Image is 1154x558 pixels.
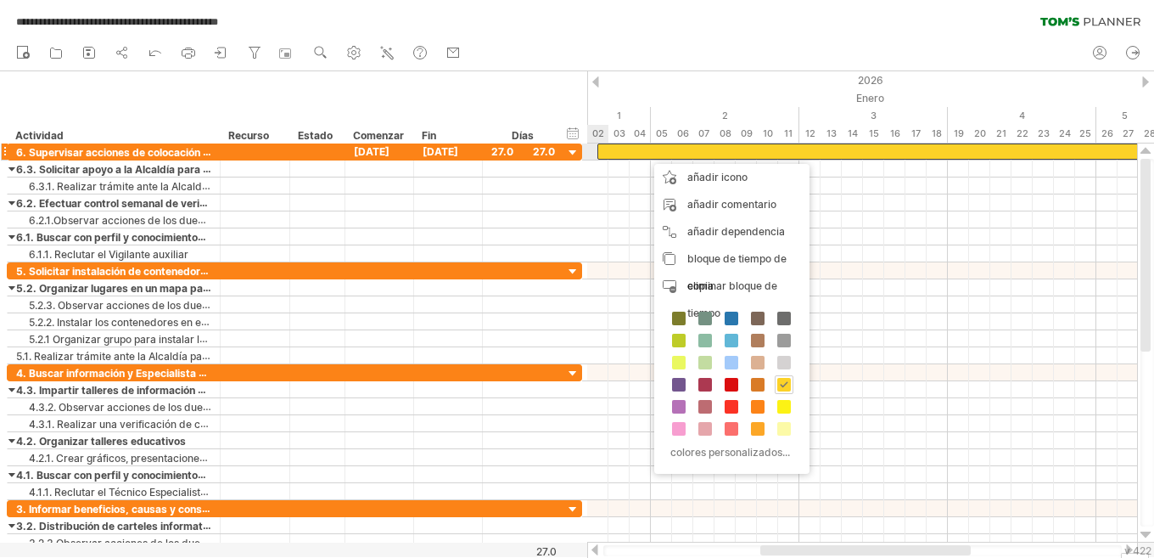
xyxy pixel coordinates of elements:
[1122,110,1128,121] font: 5
[651,125,672,143] div: Lunes, 5 de enero de 2026
[592,127,604,139] font: 02
[29,417,386,431] font: 4.3.1. Realizar una verificación de conocimientos por medio de encuestas.
[848,127,858,139] font: 14
[16,366,401,380] font: 4. Buscar información y Especialista para asesoramiento del medio ambiente.
[1079,127,1091,139] font: 25
[799,125,821,143] div: Lunes, 12 de enero de 2026
[29,213,370,227] font: 6.2.1.Observar acciones de los dueños de perros de recoger las heces.
[805,127,815,139] font: 12
[228,129,269,142] font: Recurso
[687,171,748,183] font: añadir icono
[826,127,837,139] font: 13
[677,127,689,139] font: 06
[741,127,753,139] font: 09
[1011,125,1033,143] div: Jueves, 22 de enero de 2026
[687,279,777,319] font: eliminar bloque de tiempo
[29,451,410,465] font: 4.2.1. Crear gráficos, presentaciones con herramientas ofimáticas para talleres.
[990,125,1011,143] div: Miércoles, 21 de enero de 2026
[821,125,842,143] div: Martes, 13 de enero de 2026
[890,127,900,139] font: 16
[1075,125,1096,143] div: Domingo, 25 de enero de 2026
[763,127,773,139] font: 10
[29,298,374,312] font: 5.2.3. Observar acciones de los dueños de perros de recoger las heces.
[911,127,921,139] font: 17
[16,281,359,295] font: 5.2. Organizar lugares en un mapa para instalación de contenedores.
[757,125,778,143] div: Sábado, 10 de enero de 2026
[1096,125,1118,143] div: Lunes, 26 de enero de 2026
[16,519,227,533] font: 3.2. Distribución de carteles informativos.
[736,125,757,143] div: Viernes, 9 de enero de 2026
[670,446,790,459] font: colores personalizados...
[720,127,731,139] font: 08
[1033,125,1054,143] div: Viernes, 23 de enero de 2026
[29,485,305,499] font: 4.1.1. Reclutar el Técnico Especialista en Medio Ambiente.
[905,125,927,143] div: Sábado, 17 de enero de 2026
[1121,553,1149,558] div: Mostrar leyenda
[16,230,742,244] font: 6.1. Buscar con perfil y conocimientos de persona para supervisar acciones candidato de paseadore...
[16,145,376,159] font: 6. Supervisar acciones de colocación de heces fecales en contenedores.
[16,196,414,210] font: 6.2. Efectuar control semanal de verificación de uso apropiado de contenedores
[969,125,990,143] div: Martes, 20 de enero de 2026
[1101,127,1113,139] font: 26
[29,536,373,550] font: 3.2.3 Observar acciones de los dueños de perros de recoger las heces.
[15,129,64,142] font: Actividad
[16,435,186,448] font: 4.2. Organizar talleres educativos
[29,332,283,346] font: 5.2.1 Organizar grupo para instalar los contenedores.
[16,502,255,516] font: 3. Informar beneficios, causas y consecuencias.
[29,400,375,414] font: 4.3.2. Observar acciones de los dueños de perros de recoger las heces.
[634,127,646,139] font: 04
[608,125,630,143] div: Sábado, 3 de enero de 2026
[29,179,364,193] font: 6.3.1. Realizar trámite ante la Alcaldía para solicitar los contenedores.
[29,315,243,329] font: 5.2.2. Instalar los contenedores en el parque.
[1054,125,1075,143] div: Sábado, 24 de enero de 2026
[687,198,776,211] font: añadir comentario
[863,125,884,143] div: Jueves, 15 de enero de 2026
[1059,127,1071,139] font: 24
[353,129,404,142] font: Comenzar
[842,125,863,143] div: Miércoles, 14 de enero de 2026
[16,468,471,482] font: 4.1. Buscar con perfil y conocimientos en medio ambiente en páginas web de reclutamiento.
[954,127,964,139] font: 19
[354,145,389,158] font: [DATE]
[1019,110,1025,121] font: 4
[656,127,668,139] font: 05
[1017,127,1028,139] font: 22
[714,125,736,143] div: Jueves, 8 de enero de 2026
[16,162,459,176] font: 6.3. Solicitar apoyo a la Alcaldía para instalación de un espacio especial para paseadores
[630,125,651,143] div: Domingo, 4 de enero de 2026
[613,127,625,139] font: 03
[693,125,714,143] div: Miércoles, 7 de enero de 2026
[423,145,458,158] font: [DATE]
[587,125,608,143] div: Viernes, 2 de enero de 2026
[884,125,905,143] div: Viernes, 16 de enero de 2026
[698,127,709,139] font: 07
[871,110,877,121] font: 3
[996,127,1006,139] font: 21
[856,92,884,104] font: Enero
[672,125,693,143] div: Martes, 6 de enero de 2026
[778,125,799,143] div: Domingo, 11 de enero de 2026
[512,129,534,142] font: Días
[1118,125,1139,143] div: Martes, 27 de enero de 2026
[298,129,333,142] font: Estado
[869,127,879,139] font: 15
[784,127,793,139] font: 11
[687,225,785,238] font: añadir dependencia
[617,110,621,121] font: 1
[16,383,250,397] font: 4.3. Impartir talleres de información educativa.
[491,145,513,158] font: 27.0
[722,110,728,121] font: 2
[1123,127,1134,139] font: 27
[422,129,436,142] font: Fin
[16,349,339,363] font: 5.1. Realizar trámite ante la Alcaldía para solicitar los contenedores
[932,127,942,139] font: 18
[1038,127,1050,139] font: 23
[16,264,216,278] font: 5. Solicitar instalación de contenedores.
[1124,544,1151,557] font: v 422
[858,74,883,87] font: 2026
[29,248,188,261] font: 6.1.1. Reclutar el Vigilante auxiliar
[687,252,787,292] font: bloque de tiempo de copia
[948,125,969,143] div: Lunes, 19 de enero de 2026
[927,125,948,143] div: Domingo, 18 de enero de 2026
[536,545,557,558] font: 27.0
